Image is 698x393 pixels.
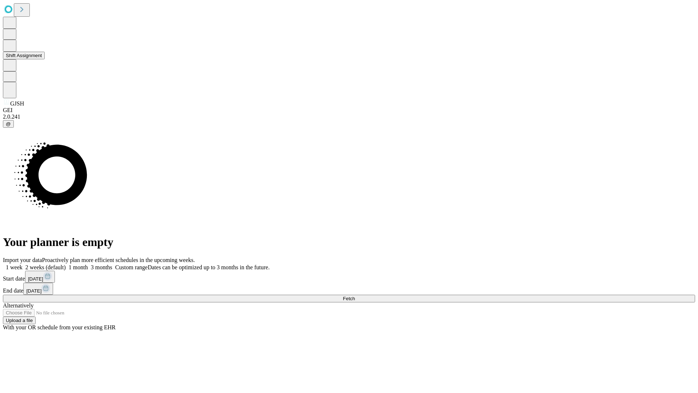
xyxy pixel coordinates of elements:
[69,264,88,270] span: 1 month
[3,317,36,324] button: Upload a file
[26,288,41,294] span: [DATE]
[3,324,116,330] span: With your OR schedule from your existing EHR
[3,257,42,263] span: Import your data
[3,271,695,283] div: Start date
[3,235,695,249] h1: Your planner is empty
[25,264,66,270] span: 2 weeks (default)
[25,271,55,283] button: [DATE]
[115,264,148,270] span: Custom range
[3,52,45,59] button: Shift Assignment
[23,283,53,295] button: [DATE]
[6,264,23,270] span: 1 week
[91,264,112,270] span: 3 months
[3,120,14,128] button: @
[6,121,11,127] span: @
[343,296,355,301] span: Fetch
[3,295,695,302] button: Fetch
[3,114,695,120] div: 2.0.241
[148,264,269,270] span: Dates can be optimized up to 3 months in the future.
[10,100,24,107] span: GJSH
[28,276,43,282] span: [DATE]
[42,257,195,263] span: Proactively plan more efficient schedules in the upcoming weeks.
[3,283,695,295] div: End date
[3,107,695,114] div: GEI
[3,302,33,309] span: Alternatively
